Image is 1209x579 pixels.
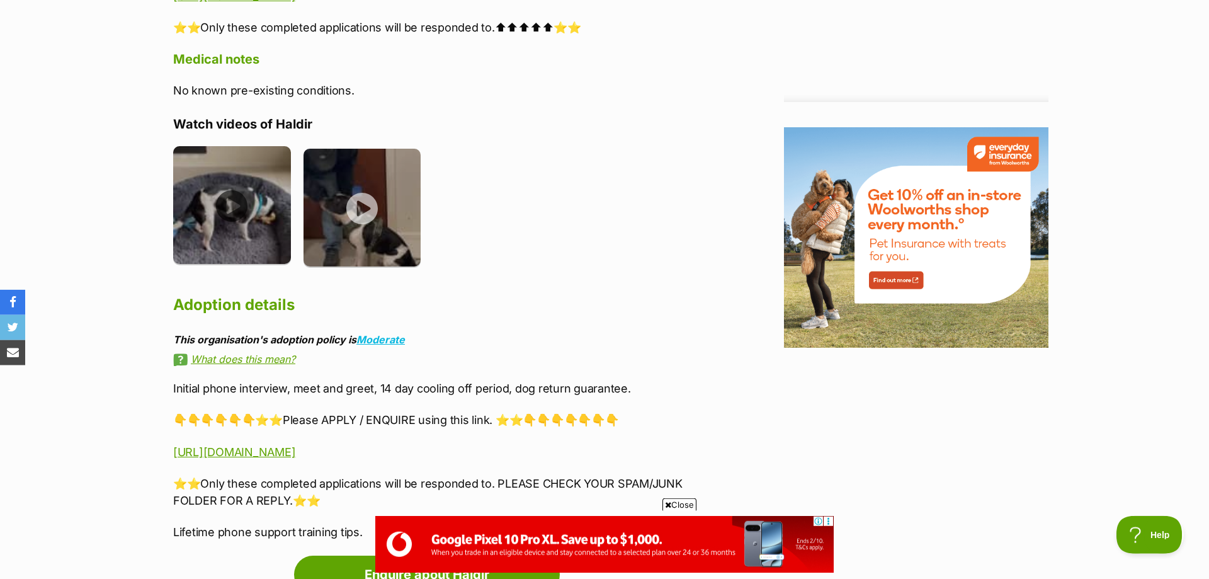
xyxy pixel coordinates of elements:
iframe: Advertisement [375,516,834,573]
iframe: Help Scout Beacon - Open [1116,516,1184,554]
span: Close [662,498,696,511]
p: ⭐⭐Only these completed applications will be responded to. PLEASE CHECK YOUR SPAM/JUNK FOLDER FOR ... [173,475,693,509]
p: Lifetime phone support training tips. [173,524,693,541]
p: Initial phone interview, meet and greet, 14 day cooling off period, dog return guarantee. [173,380,693,397]
img: w31mgmuppmkcla6obaws.jpg [304,149,421,267]
h2: Adoption details [173,291,693,319]
div: This organisation's adoption policy is [173,334,693,345]
img: Everyday Insurance by Woolworths promotional banner [784,127,1048,348]
a: Moderate [356,333,405,346]
p: No known pre-existing conditions. [173,82,693,99]
img: i6zzwttoulmsj7y0ojnb.jpg [173,146,291,264]
h4: Watch videos of Haldir [173,116,693,132]
h4: Medical notes [173,51,693,67]
a: What does this mean? [173,353,693,365]
p: ⭐⭐Only these completed applications will be responded to.⬆⬆⬆⬆⬆⭐⭐ [173,19,693,36]
a: [URL][DOMAIN_NAME] [173,445,295,459]
p: 👇👇👇👇👇👇⭐⭐Please APPLY / ENQUIRE using this link. ⭐⭐👇👇👇👇👇👇👇 [173,411,693,428]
